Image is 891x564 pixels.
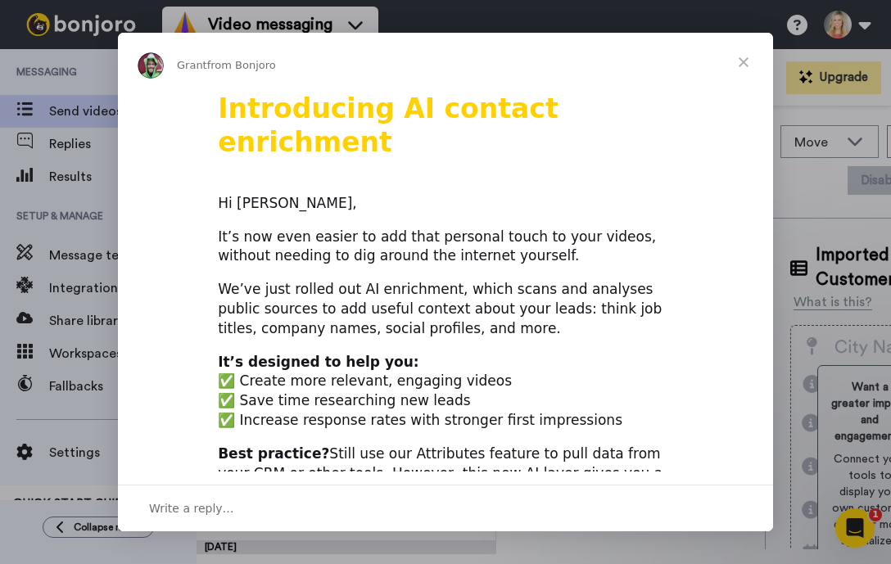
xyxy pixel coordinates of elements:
span: Close [714,33,773,92]
div: It’s now even easier to add that personal touch to your videos, without needing to dig around the... [218,228,673,267]
b: Best practice? [218,445,329,462]
b: It’s designed to help you: [218,354,418,370]
div: We’ve just rolled out AI enrichment, which scans and analyses public sources to add useful contex... [218,280,673,338]
div: Hi [PERSON_NAME], [218,194,673,214]
div: Still use our Attributes feature to pull data from your CRM or other tools. However, this new AI ... [218,444,673,503]
span: Write a reply… [149,498,234,519]
div: Open conversation and reply [118,485,773,531]
img: Profile image for Grant [138,52,164,79]
div: ✅ Create more relevant, engaging videos ✅ Save time researching new leads ✅ Increase response rat... [218,353,673,431]
span: Grant [177,59,207,71]
b: Introducing AI contact enrichment [218,92,559,158]
span: from Bonjoro [207,59,276,71]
